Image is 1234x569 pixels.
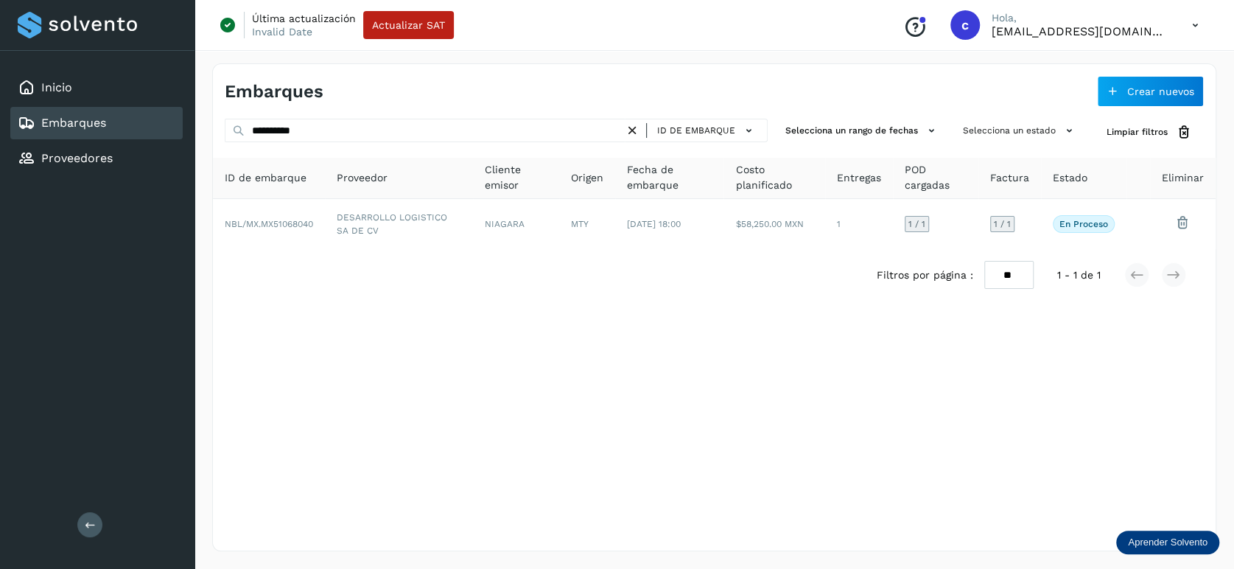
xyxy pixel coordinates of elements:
[10,142,183,175] div: Proveedores
[837,170,881,186] span: Entregas
[627,162,712,193] span: Fecha de embarque
[723,199,825,249] td: $58,250.00 MXN
[559,199,615,249] td: MTY
[1162,170,1204,186] span: Eliminar
[1095,119,1204,146] button: Limpiar filtros
[10,107,183,139] div: Embarques
[1097,76,1204,107] button: Crear nuevos
[41,116,106,130] a: Embarques
[992,12,1168,24] p: Hola,
[908,220,925,228] span: 1 / 1
[990,170,1029,186] span: Factura
[627,219,681,229] span: [DATE] 18:00
[653,120,761,142] button: ID de embarque
[473,199,559,249] td: NIAGARA
[779,119,945,143] button: Selecciona un rango de fechas
[41,151,113,165] a: Proveedores
[363,11,454,39] button: Actualizar SAT
[1116,531,1219,554] div: Aprender Solvento
[41,80,72,94] a: Inicio
[1057,268,1101,283] span: 1 - 1 de 1
[225,170,306,186] span: ID de embarque
[571,170,603,186] span: Origen
[992,24,1168,38] p: cavila@niagarawater.com
[994,220,1011,228] span: 1 / 1
[325,199,473,249] td: DESARROLLO LOGISTICO SA DE CV
[485,162,547,193] span: Cliente emisor
[1053,170,1087,186] span: Estado
[876,268,972,283] span: Filtros por página :
[10,71,183,104] div: Inicio
[225,81,323,102] h4: Embarques
[1128,537,1207,548] p: Aprender Solvento
[372,20,445,30] span: Actualizar SAT
[252,25,312,38] p: Invalid Date
[1107,125,1168,139] span: Limpiar filtros
[825,199,893,249] td: 1
[1127,86,1194,97] span: Crear nuevos
[657,124,735,137] span: ID de embarque
[957,119,1083,143] button: Selecciona un estado
[337,170,388,186] span: Proveedor
[905,162,967,193] span: POD cargadas
[735,162,813,193] span: Costo planificado
[252,12,356,25] p: Última actualización
[1059,219,1108,229] p: En proceso
[225,219,313,229] span: NBL/MX.MX51068040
